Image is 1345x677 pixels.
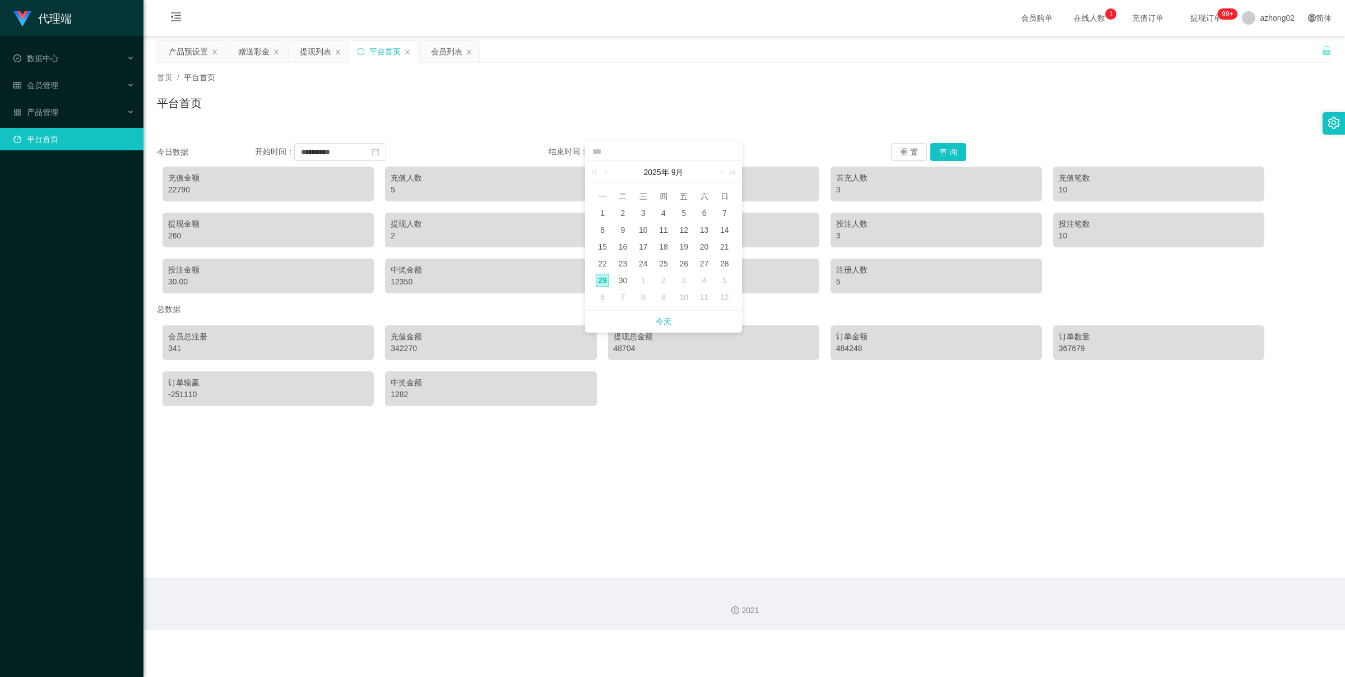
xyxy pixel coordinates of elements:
div: 16 [616,240,629,254]
div: 260 [168,230,368,242]
div: 6 [698,206,711,220]
div: 7 [616,291,629,304]
div: 中奖金额 [391,377,591,389]
th: 周五 [674,188,694,205]
span: 三 [633,191,653,201]
div: 30 [616,274,629,287]
span: / [177,73,179,82]
div: 1282 [391,389,591,400]
a: 下一年 (Control键加右方向键) [723,161,738,183]
i: 图标: check-circle-o [13,54,21,62]
div: 充值笔数 [1059,172,1259,184]
a: 今天 [656,311,671,332]
div: 订单数量 [1059,331,1259,343]
td: 2025年10月9日 [653,289,674,306]
div: 24 [637,257,650,270]
a: 2025年 [643,161,670,183]
div: 28 [718,257,731,270]
div: 26 [677,257,690,270]
div: 3 [677,274,690,287]
sup: 1208 [1217,8,1237,20]
h1: 平台首页 [157,95,202,112]
td: 2025年9月1日 [592,205,613,222]
td: 2025年9月2日 [613,205,633,222]
div: 10 [1059,184,1259,196]
i: 图标: close [211,49,218,56]
div: 提现总金额 [614,331,814,343]
div: 21 [718,240,731,254]
div: 5 [391,184,591,196]
th: 周三 [633,188,653,205]
td: 2025年9月19日 [674,238,694,255]
span: 充值订单 [1126,14,1169,22]
div: 27 [698,257,711,270]
td: 2025年10月7日 [613,289,633,306]
td: 2025年10月4日 [694,272,714,289]
i: 图标: close [466,49,472,56]
td: 2025年9月23日 [613,255,633,272]
div: 22 [596,257,609,270]
td: 2025年10月10日 [674,289,694,306]
div: 总数据 [157,299,1332,320]
span: 首页 [157,73,173,82]
td: 2025年9月27日 [694,255,714,272]
span: 产品管理 [13,108,58,117]
td: 2025年9月15日 [592,238,613,255]
div: 今日数据 [157,146,255,158]
div: 充值人数 [391,172,591,184]
div: 10 [637,223,650,237]
div: 23 [616,257,629,270]
div: 会员总注册 [168,331,368,343]
div: 提现人数 [391,218,591,230]
td: 2025年9月17日 [633,238,653,255]
td: 2025年9月8日 [592,222,613,238]
td: 2025年9月3日 [633,205,653,222]
div: 1 [637,274,650,287]
span: 开始时间： [255,147,294,156]
span: 五 [674,191,694,201]
i: 图标: global [1308,14,1316,22]
div: 20 [698,240,711,254]
div: 6 [596,291,609,304]
a: 上一年 (Control键加左方向键) [590,161,604,183]
td: 2025年10月2日 [653,272,674,289]
i: 图标: sync [357,48,365,56]
td: 2025年9月9日 [613,222,633,238]
div: 投注人数 [836,218,1036,230]
div: -251110 [168,389,368,400]
div: 投注金额 [168,264,368,276]
div: 10 [677,291,690,304]
div: 2 [391,230,591,242]
div: 投注笔数 [1059,218,1259,230]
td: 2025年9月13日 [694,222,714,238]
div: 4 [657,206,670,220]
span: 在线人数 [1068,14,1111,22]
td: 2025年10月8日 [633,289,653,306]
i: 图标: appstore-o [13,108,21,116]
i: 图标: copyright [731,606,739,614]
td: 2025年9月21日 [715,238,735,255]
span: 一 [592,191,613,201]
div: 341 [168,343,368,354]
span: 提现订单 [1185,14,1227,22]
div: 提现列表 [300,41,331,62]
img: logo.9652507e.png [13,11,31,27]
td: 2025年10月6日 [592,289,613,306]
td: 2025年10月11日 [694,289,714,306]
span: 六 [694,191,714,201]
div: 11 [698,291,711,304]
div: 订单金额 [836,331,1036,343]
div: 12 [677,223,690,237]
div: 2 [616,206,629,220]
th: 周一 [592,188,613,205]
div: 赠送彩金 [238,41,270,62]
div: 充值金额 [391,331,591,343]
i: 图标: close [335,49,341,56]
a: 下个月 (翻页下键) [715,161,725,183]
div: 13 [698,223,711,237]
div: 3 [637,206,650,220]
div: 中奖金额 [391,264,591,276]
sup: 1 [1105,8,1116,20]
td: 2025年10月3日 [674,272,694,289]
div: 2 [657,274,670,287]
